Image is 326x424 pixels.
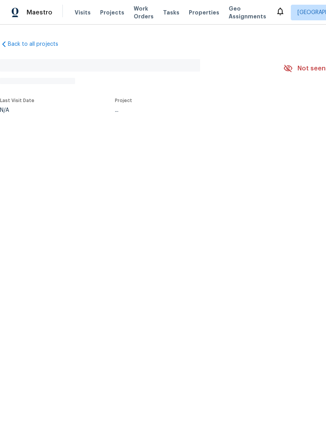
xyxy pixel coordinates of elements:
[75,9,91,16] span: Visits
[134,5,154,20] span: Work Orders
[163,10,179,15] span: Tasks
[115,108,265,113] div: ...
[27,9,52,16] span: Maestro
[189,9,219,16] span: Properties
[229,5,266,20] span: Geo Assignments
[115,98,132,103] span: Project
[100,9,124,16] span: Projects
